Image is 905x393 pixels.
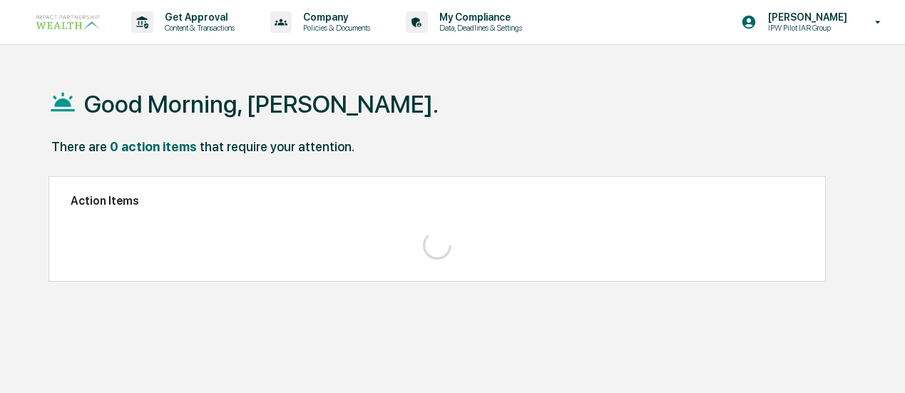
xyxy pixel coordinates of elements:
img: logo [34,13,103,31]
p: Content & Transactions [153,23,242,33]
p: [PERSON_NAME] [757,11,854,23]
p: IPW Pilot IAR Group [757,23,854,33]
p: My Compliance [428,11,529,23]
div: that require your attention. [200,139,354,154]
p: Data, Deadlines & Settings [428,23,529,33]
p: Policies & Documents [292,23,377,33]
p: Company [292,11,377,23]
div: There are [51,139,107,154]
h2: Action Items [71,194,804,208]
div: 0 action items [110,139,197,154]
p: Get Approval [153,11,242,23]
h1: Good Morning, [PERSON_NAME]. [84,90,439,118]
